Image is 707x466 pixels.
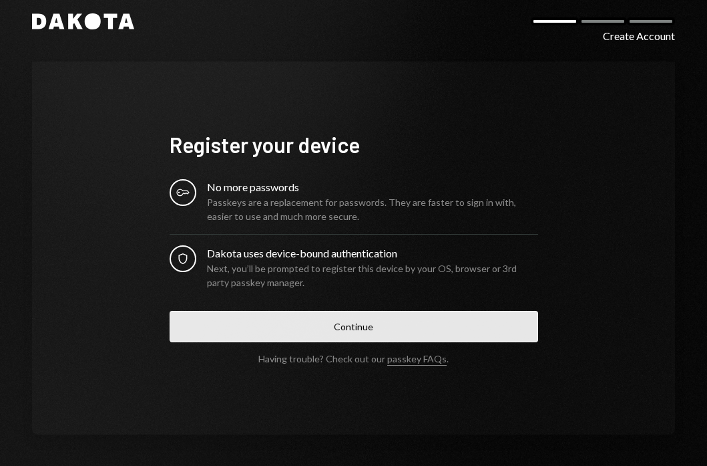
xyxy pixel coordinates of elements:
[207,245,538,261] div: Dakota uses device-bound authentication
[207,261,538,289] div: Next, you’ll be prompted to register this device by your OS, browser or 3rd party passkey manager.
[603,28,675,44] div: Create Account
[258,353,449,364] div: Having trouble? Check out our .
[170,311,538,342] button: Continue
[207,195,538,223] div: Passkeys are a replacement for passwords. They are faster to sign in with, easier to use and much...
[207,179,538,195] div: No more passwords
[387,353,447,366] a: passkey FAQs
[170,131,538,158] h1: Register your device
